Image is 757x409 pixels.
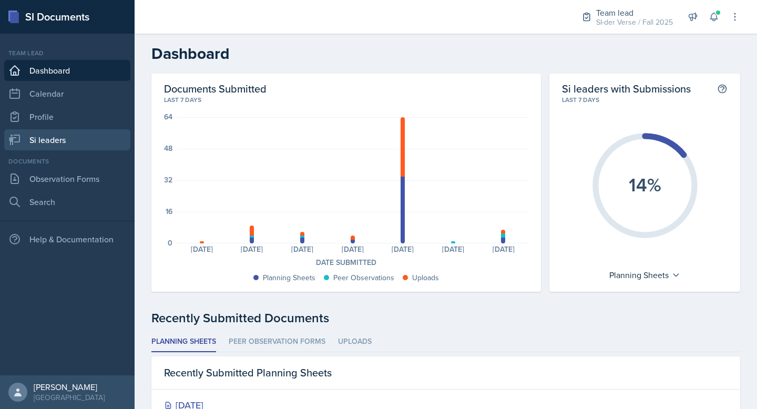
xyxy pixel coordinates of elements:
div: [DATE] [277,246,328,253]
li: Uploads [338,332,372,352]
div: Recently Submitted Documents [151,309,740,328]
div: Team lead [4,48,130,58]
h2: Documents Submitted [164,82,528,95]
text: 14% [629,171,661,198]
div: Documents [4,157,130,166]
a: Profile [4,106,130,127]
div: Team lead [596,6,673,19]
div: Help & Documentation [4,229,130,250]
div: Planning Sheets [604,267,686,283]
li: Planning Sheets [151,332,216,352]
div: [DATE] [378,246,428,253]
li: Peer Observation Forms [229,332,325,352]
div: SI-der Verse / Fall 2025 [596,17,673,28]
div: [DATE] [328,246,378,253]
div: [DATE] [478,246,529,253]
a: Calendar [4,83,130,104]
div: [DATE] [177,246,227,253]
div: 48 [164,145,172,152]
a: Observation Forms [4,168,130,189]
h2: Dashboard [151,44,740,63]
div: Peer Observations [333,272,394,283]
div: Last 7 days [164,95,528,105]
div: Recently Submitted Planning Sheets [151,356,740,390]
a: Search [4,191,130,212]
div: Planning Sheets [263,272,315,283]
div: [DATE] [227,246,278,253]
div: 0 [168,239,172,247]
div: Date Submitted [164,257,528,268]
a: Si leaders [4,129,130,150]
div: [GEOGRAPHIC_DATA] [34,392,105,403]
div: 16 [166,208,172,215]
div: Last 7 days [562,95,728,105]
div: Uploads [412,272,439,283]
div: 64 [164,113,172,120]
div: [DATE] [428,246,478,253]
div: [PERSON_NAME] [34,382,105,392]
div: 32 [164,176,172,183]
a: Dashboard [4,60,130,81]
h2: Si leaders with Submissions [562,82,691,95]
